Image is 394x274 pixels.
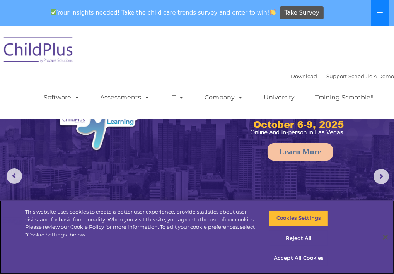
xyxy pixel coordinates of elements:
a: Software [36,90,87,105]
div: This website uses cookies to create a better user experience, provide statistics about user visit... [25,208,258,238]
a: Training Scramble!! [307,90,381,105]
a: Support [326,73,347,79]
span: Take Survey [285,6,319,20]
span: Your insights needed! Take the child care trends survey and enter to win! [48,5,279,20]
img: ✅ [51,9,56,15]
button: Cookies Settings [269,210,328,226]
a: Learn More [268,143,333,161]
a: IT [162,90,192,105]
a: Schedule A Demo [348,73,394,79]
a: Company [197,90,251,105]
font: | [291,73,394,79]
button: Reject All [269,230,328,247]
button: Accept All Cookies [269,250,328,266]
a: University [256,90,302,105]
a: Assessments [92,90,157,105]
img: 👏 [270,9,276,15]
a: Download [291,73,317,79]
a: Take Survey [280,6,324,20]
button: Close [377,229,394,246]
